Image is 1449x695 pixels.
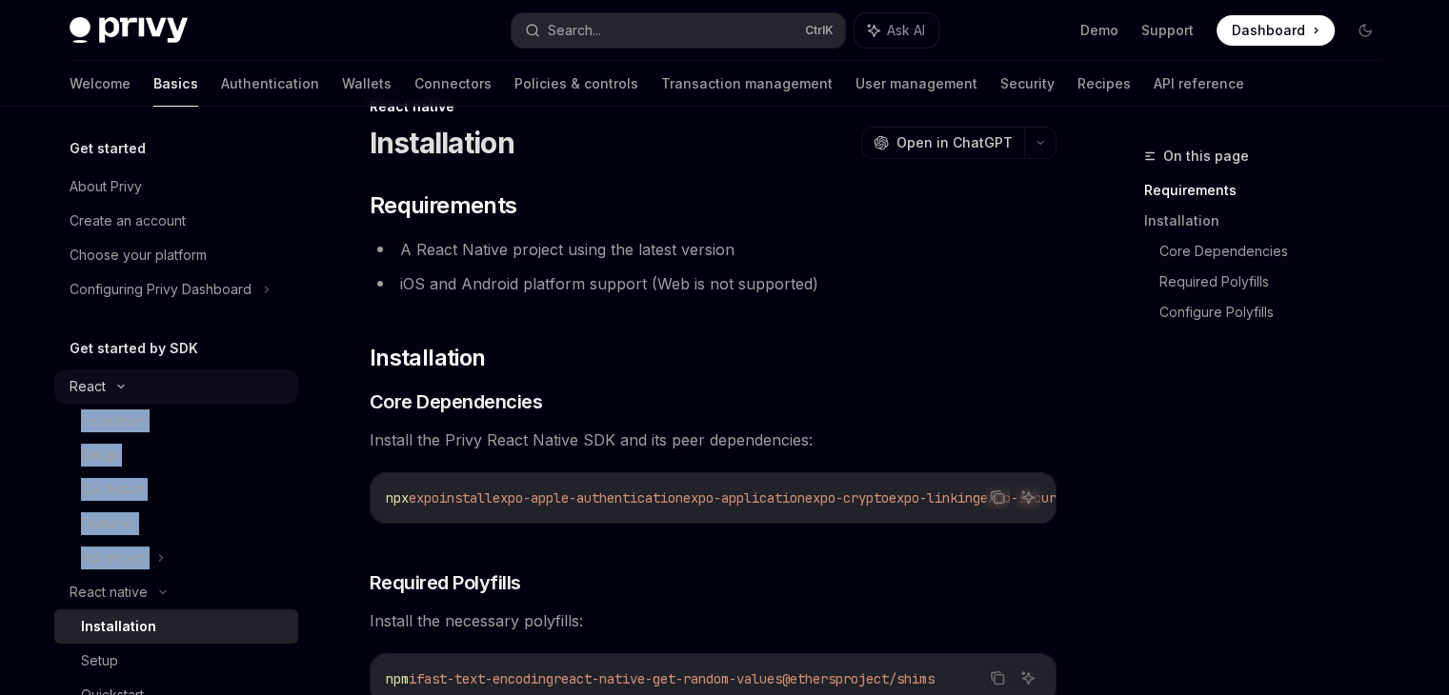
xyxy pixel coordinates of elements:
[386,670,409,687] span: npm
[1144,206,1396,236] a: Installation
[1077,61,1131,107] a: Recipes
[81,546,146,569] div: Advanced
[81,478,144,501] div: Quickstart
[1016,485,1040,509] button: Ask AI
[70,581,148,604] div: React native
[414,61,492,107] a: Connectors
[855,61,977,107] a: User management
[548,19,601,42] div: Search...
[54,404,298,438] a: Installation
[81,444,118,467] div: Setup
[661,61,833,107] a: Transaction management
[889,489,980,506] span: expo-linking
[342,61,392,107] a: Wallets
[805,489,889,506] span: expo-crypto
[370,190,517,221] span: Requirements
[370,343,486,373] span: Installation
[855,13,938,48] button: Ask AI
[70,175,142,198] div: About Privy
[70,209,186,232] div: Create an account
[1141,21,1194,40] a: Support
[409,670,416,687] span: i
[370,270,1057,297] li: iOS and Android platform support (Web is not supported)
[70,278,252,301] div: Configuring Privy Dashboard
[54,238,298,272] a: Choose your platform
[81,649,118,672] div: Setup
[370,97,1057,116] div: React native
[370,427,1057,453] span: Install the Privy React Native SDK and its peer dependencies:
[70,137,146,160] h5: Get started
[54,438,298,472] a: Setup
[416,670,553,687] span: fast-text-encoding
[70,244,207,267] div: Choose your platform
[370,388,543,415] span: Core Dependencies
[81,409,146,432] div: Installation
[861,127,1024,159] button: Open in ChatGPT
[70,337,198,360] h5: Get started by SDK
[1232,21,1305,40] span: Dashboard
[70,17,188,44] img: dark logo
[386,489,409,506] span: npx
[81,512,135,535] div: Features
[896,133,1013,152] span: Open in ChatGPT
[54,472,298,506] a: Quickstart
[1163,145,1249,168] span: On this page
[409,489,439,506] span: expo
[985,485,1010,509] button: Copy the contents from the code block
[54,169,298,204] a: About Privy
[370,126,514,160] h1: Installation
[512,13,845,48] button: Search...CtrlK
[153,61,198,107] a: Basics
[81,615,156,638] div: Installation
[1080,21,1118,40] a: Demo
[683,489,805,506] span: expo-application
[493,489,683,506] span: expo-apple-authentication
[370,569,521,596] span: Required Polyfills
[1217,15,1335,46] a: Dashboard
[70,375,106,398] div: React
[1159,236,1396,267] a: Core Dependencies
[221,61,319,107] a: Authentication
[1144,175,1396,206] a: Requirements
[54,506,298,541] a: Features
[370,607,1057,634] span: Install the necessary polyfills:
[1154,61,1244,107] a: API reference
[54,609,298,644] a: Installation
[1159,297,1396,328] a: Configure Polyfills
[1159,267,1396,297] a: Required Polyfills
[887,21,925,40] span: Ask AI
[514,61,638,107] a: Policies & controls
[980,489,1110,506] span: expo-secure-store
[553,670,782,687] span: react-native-get-random-values
[1016,665,1040,690] button: Ask AI
[54,644,298,678] a: Setup
[439,489,493,506] span: install
[1000,61,1055,107] a: Security
[782,670,935,687] span: @ethersproject/shims
[985,665,1010,690] button: Copy the contents from the code block
[70,61,131,107] a: Welcome
[1350,15,1380,46] button: Toggle dark mode
[805,23,834,38] span: Ctrl K
[370,236,1057,263] li: A React Native project using the latest version
[54,204,298,238] a: Create an account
